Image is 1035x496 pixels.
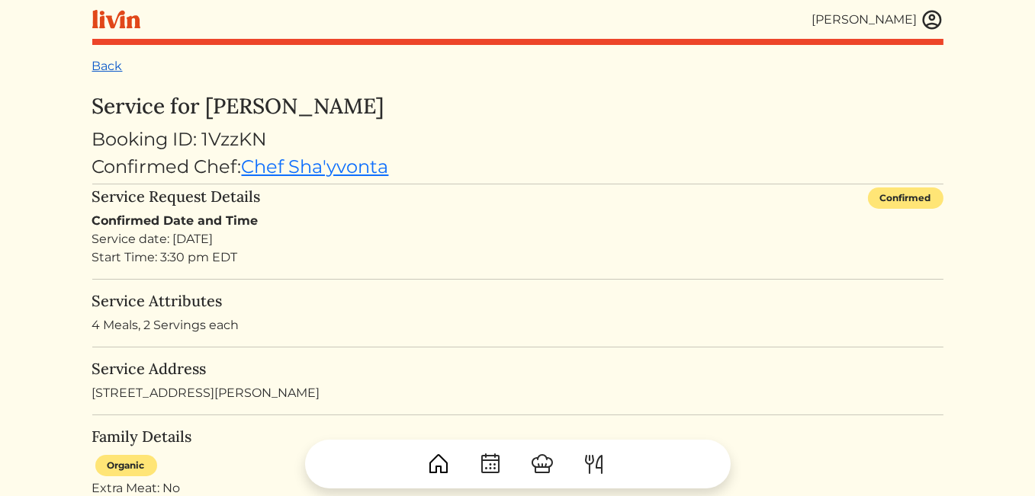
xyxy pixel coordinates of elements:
img: House-9bf13187bcbb5817f509fe5e7408150f90897510c4275e13d0d5fca38e0b5951.svg [426,452,451,476]
h5: Service Attributes [92,292,943,310]
img: ChefHat-a374fb509e4f37eb0702ca99f5f64f3b6956810f32a249b33092029f8484b388.svg [530,452,554,476]
p: 4 Meals, 2 Servings each [92,316,943,334]
img: user_account-e6e16d2ec92f44fc35f99ef0dc9cddf60790bfa021a6ecb1c896eb5d2907b31c.svg [921,8,943,31]
h5: Service Address [92,360,943,378]
a: Chef Sha'yvonta [242,155,389,178]
strong: Confirmed Date and Time [92,213,259,228]
h3: Service for [PERSON_NAME] [92,94,943,120]
div: Confirmed [868,187,943,209]
div: Confirmed Chef: [92,153,943,181]
img: livin-logo-a0d97d1a881af30f6274990eb6222085a2533c92bbd1e4f22c21b4f0d0e3210c.svg [92,10,140,29]
h5: Service Request Details [92,187,261,206]
img: CalendarDots-5bcf9d9080389f2a281d69619e1c85352834be518fbc73d9501aef674afc0d57.svg [478,452,503,476]
div: Booking ID: 1VzzKN [92,126,943,153]
div: [PERSON_NAME] [812,11,918,29]
div: Service date: [DATE] Start Time: 3:30 pm EDT [92,230,943,267]
a: Back [92,59,123,73]
div: [STREET_ADDRESS][PERSON_NAME] [92,360,943,402]
img: ForkKnife-55491504ffdb50bab0c1e09e7649658475375261d09fd45db06cec23bce548bf.svg [582,452,606,476]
